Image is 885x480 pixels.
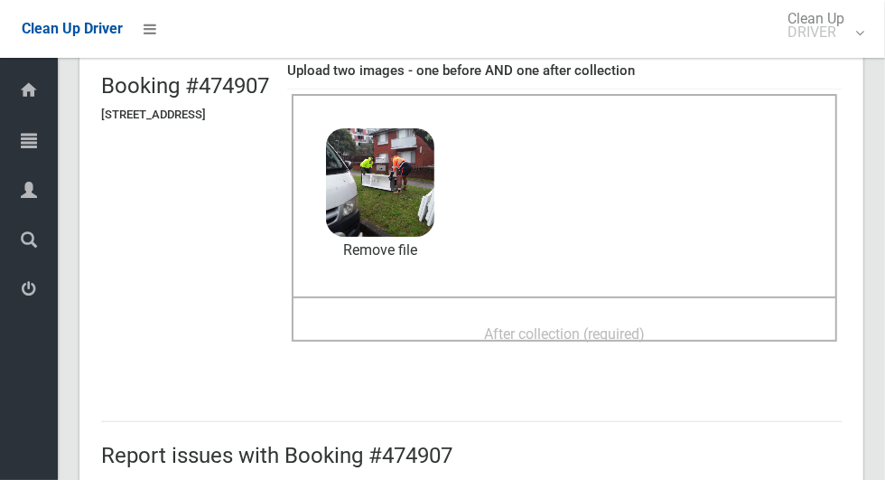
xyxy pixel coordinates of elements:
a: Clean Up Driver [22,15,123,42]
small: DRIVER [787,25,844,39]
span: After collection (required) [484,325,645,343]
h2: Report issues with Booking #474907 [101,444,842,467]
span: Clean Up Driver [22,20,123,37]
h5: [STREET_ADDRESS] [101,108,269,121]
span: Clean Up [778,12,862,39]
h4: Upload two images - one before AND one after collection [287,63,842,79]
a: Remove file [326,237,434,264]
h2: Booking #474907 [101,74,269,98]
